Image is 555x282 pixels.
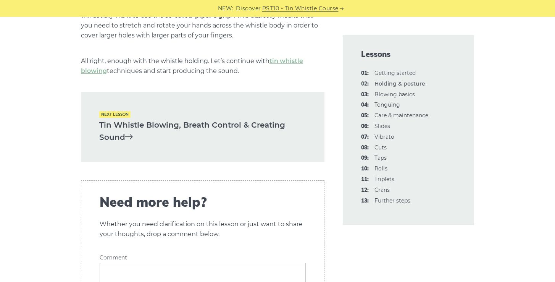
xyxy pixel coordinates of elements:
[100,194,306,210] span: Need more help?
[374,123,390,130] a: 06:Slides
[100,254,306,261] label: Comment
[374,70,416,76] a: 01:Getting started
[81,57,303,75] a: tin whistle blowing
[361,100,369,110] span: 04:
[218,4,234,13] span: NEW:
[374,176,394,183] a: 11:Triplets
[361,122,369,131] span: 06:
[262,4,339,13] a: PST10 - Tin Whistle Course
[99,119,306,144] a: Tin Whistle Blowing, Breath Control & Creating Sound
[374,186,390,193] a: 12:Crans
[374,91,415,98] a: 03:Blowing basics
[100,219,306,239] p: Whether you need clarification on this lesson or just want to share your thoughts, drop a comment...
[361,186,369,195] span: 12:
[361,143,369,152] span: 08:
[361,90,369,99] span: 03:
[374,101,400,108] a: 04:Tonguing
[361,111,369,120] span: 05:
[374,80,425,87] strong: Holding & posture
[361,133,369,142] span: 07:
[81,56,324,76] p: All right, enough with the whistle holding. Let’s continue with techniques and start producing th...
[374,165,387,172] a: 10:Rolls
[374,144,387,151] a: 08:Cuts
[374,197,410,204] a: 13:Further steps
[361,154,369,163] span: 09:
[361,49,456,60] span: Lessons
[374,133,394,140] a: 07:Vibrato
[361,164,369,173] span: 10:
[361,69,369,78] span: 01:
[361,79,369,89] span: 02:
[99,111,131,118] span: Next lesson
[361,175,369,184] span: 11:
[374,112,428,119] a: 05:Care & maintenance
[361,196,369,206] span: 13:
[236,4,261,13] span: Discover
[374,154,387,161] a: 09:Taps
